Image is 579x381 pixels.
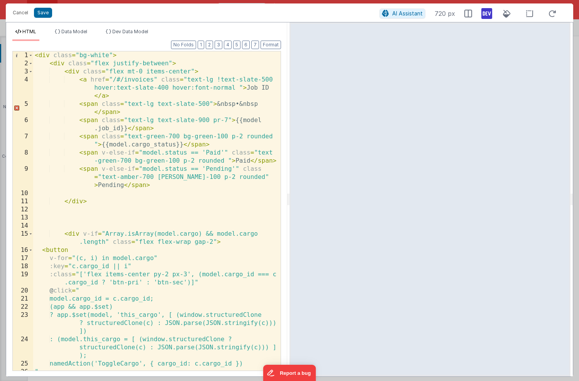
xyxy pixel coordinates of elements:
span: 720 px [435,9,455,18]
button: 5 [233,41,240,49]
div: 9 [13,165,33,189]
button: Format [261,41,281,49]
button: AI Assistant [379,9,425,19]
div: 3 [13,68,33,76]
div: 18 [13,262,33,270]
div: 1 [13,51,33,60]
div: 25 [13,360,33,368]
div: 20 [13,287,33,295]
div: 14 [13,222,33,230]
button: 4 [224,41,232,49]
button: No Folds [171,41,196,49]
span: AI Assistant [392,10,423,17]
span: Data Model [61,29,87,34]
div: 24 [13,335,33,360]
div: 16 [13,246,33,254]
div: 4 [13,76,33,100]
button: 3 [215,41,222,49]
div: 21 [13,295,33,303]
div: 12 [13,206,33,214]
button: Cancel [9,7,32,18]
div: 2 [13,60,33,68]
div: 13 [13,214,33,222]
div: 19 [13,270,33,287]
button: 1 [198,41,204,49]
button: 7 [251,41,259,49]
div: 5 [13,100,33,116]
div: 8 [13,149,33,165]
div: 26 [13,368,33,376]
button: 6 [242,41,250,49]
div: 7 [13,133,33,149]
iframe: Marker.io feedback button [263,365,316,381]
span: HTML [22,29,36,34]
button: Save [34,8,52,18]
button: 2 [206,41,213,49]
div: 15 [13,230,33,246]
div: 22 [13,303,33,311]
div: 10 [13,189,33,197]
div: 23 [13,311,33,335]
div: 17 [13,254,33,262]
div: 6 [13,116,33,133]
div: 11 [13,197,33,206]
span: Dev Data Model [112,29,148,34]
